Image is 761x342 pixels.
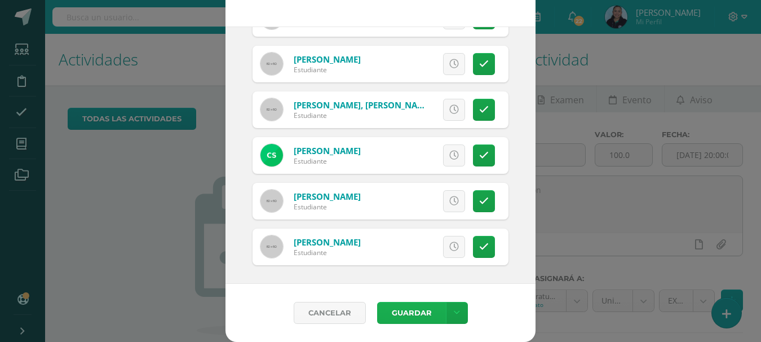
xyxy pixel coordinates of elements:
div: Estudiante [294,248,361,257]
img: 60x60 [260,190,283,212]
a: Cancelar [294,302,366,324]
a: [PERSON_NAME] [294,191,361,202]
div: Estudiante [294,156,361,166]
img: 60x60 [260,235,283,258]
button: Guardar [377,302,446,324]
div: Estudiante [294,111,429,120]
img: cb32a55fa7a35efacc9ae9fb4bd359cd.png [260,144,283,166]
div: Estudiante [294,202,361,212]
a: [PERSON_NAME] [294,145,361,156]
img: 60x60 [260,98,283,121]
a: [PERSON_NAME] [294,54,361,65]
div: Estudiante [294,65,361,74]
img: 60x60 [260,52,283,75]
a: [PERSON_NAME], [PERSON_NAME] [294,99,432,111]
a: [PERSON_NAME] [294,236,361,248]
